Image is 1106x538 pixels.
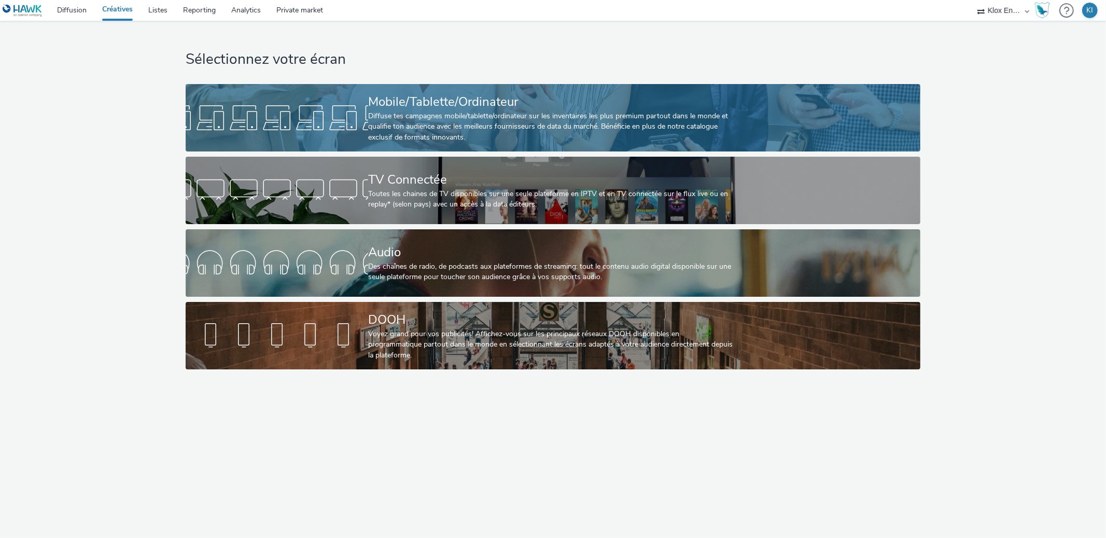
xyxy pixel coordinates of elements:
div: TV Connectée [368,171,734,189]
a: TV ConnectéeToutes les chaines de TV disponibles sur une seule plateforme en IPTV et en TV connec... [186,157,920,224]
div: Toutes les chaines de TV disponibles sur une seule plateforme en IPTV et en TV connectée sur le f... [368,189,734,210]
a: DOOHVoyez grand pour vos publicités! Affichez-vous sur les principaux réseaux DOOH disponibles en... [186,302,920,369]
div: Audio [368,243,734,261]
img: undefined Logo [3,4,43,17]
a: Mobile/Tablette/OrdinateurDiffuse tes campagnes mobile/tablette/ordinateur sur les inventaires le... [186,84,920,151]
div: Mobile/Tablette/Ordinateur [368,93,734,111]
div: Voyez grand pour vos publicités! Affichez-vous sur les principaux réseaux DOOH disponibles en pro... [368,329,734,361]
h1: Sélectionnez votre écran [186,50,920,70]
div: Diffuse tes campagnes mobile/tablette/ordinateur sur les inventaires les plus premium partout dan... [368,111,734,143]
div: KI [1087,3,1094,18]
div: Des chaînes de radio, de podcasts aux plateformes de streaming: tout le contenu audio digital dis... [368,261,734,283]
a: AudioDes chaînes de radio, de podcasts aux plateformes de streaming: tout le contenu audio digita... [186,229,920,297]
a: Hawk Academy [1034,2,1054,19]
img: Hawk Academy [1034,2,1050,19]
div: DOOH [368,311,734,329]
